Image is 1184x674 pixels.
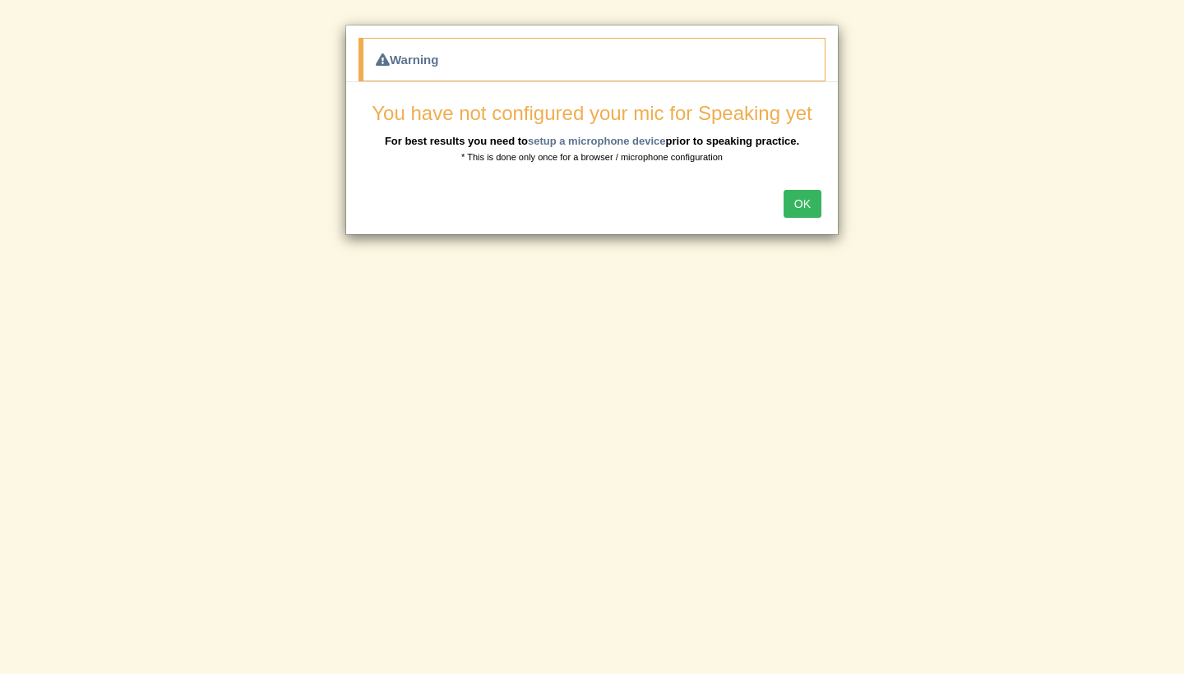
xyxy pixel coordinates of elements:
b: For best results you need to prior to speaking practice. [385,135,799,147]
a: setup a microphone device [528,135,666,147]
div: Warning [358,38,826,81]
span: You have not configured your mic for Speaking yet [372,102,812,124]
button: OK [784,190,821,218]
small: * This is done only once for a browser / microphone configuration [461,152,723,162]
